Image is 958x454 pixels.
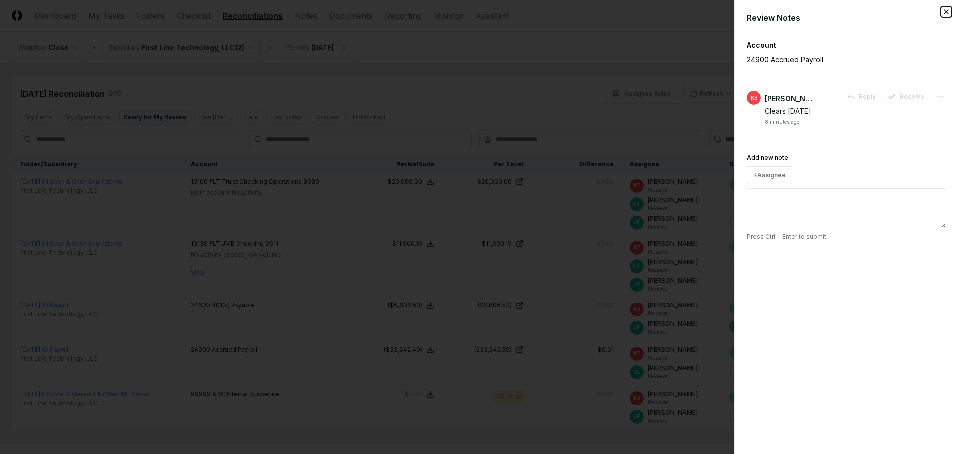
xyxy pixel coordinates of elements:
button: Reply [841,88,882,106]
button: Resolve [882,88,930,106]
div: Review Notes [747,12,946,24]
p: Press Ctrl + Enter to submit [747,232,946,241]
span: Resolve [900,92,924,101]
div: Clears [DATE] [765,106,946,116]
div: 8 minutes ago [765,118,799,126]
div: [PERSON_NAME] [765,93,815,104]
div: Account [747,40,946,50]
p: 24900 Accrued Payroll [747,54,912,65]
label: Add new note [747,154,788,161]
button: +Assignee [747,166,792,184]
span: KB [751,94,757,102]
